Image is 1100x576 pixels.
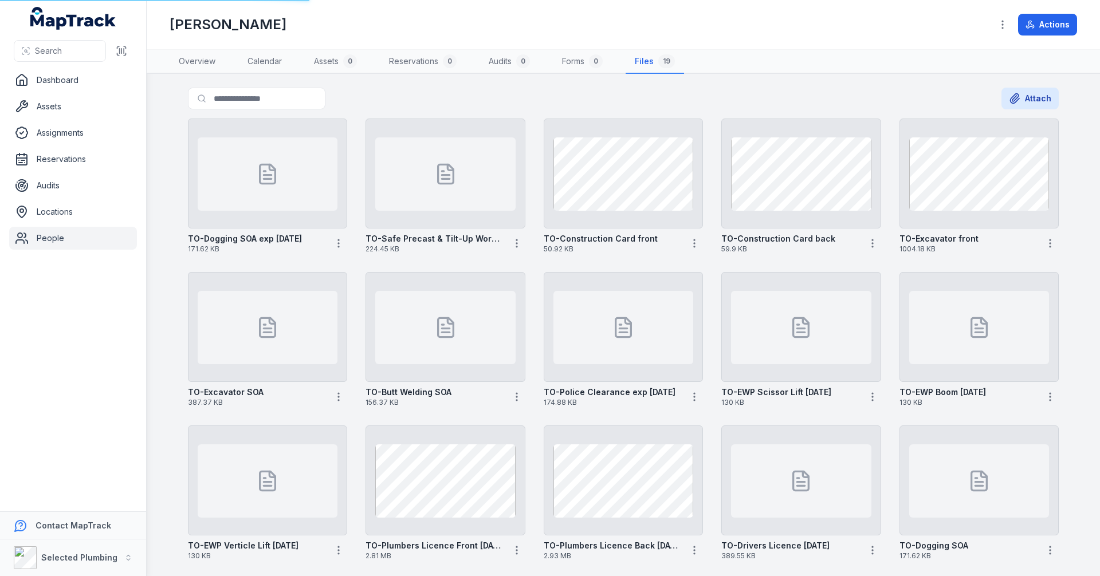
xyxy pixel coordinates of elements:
div: 19 [658,54,675,68]
div: 0 [443,54,457,68]
span: 389.55 KB [721,551,859,561]
span: 130 KB [899,398,1037,407]
strong: TO-Dogging SOA [899,540,968,551]
strong: TO-Plumbers Licence Front [DATE] [366,540,503,551]
strong: TO-Butt Welding SOA [366,386,451,398]
a: Assets0 [305,50,366,74]
strong: TO-EWP Verticle Lift [DATE] [188,540,298,551]
span: 1004.18 KB [899,244,1037,254]
span: Search [35,45,62,57]
div: 0 [589,54,603,68]
strong: TO-Dogging SOA exp [DATE] [188,233,302,244]
div: 0 [343,54,357,68]
strong: TO-Construction Card back [721,233,835,244]
a: Assignments [9,121,137,144]
span: 171.62 KB [188,244,325,254]
a: Reservations [9,148,137,171]
strong: TO-Excavator SOA [188,386,264,398]
a: Audits [9,174,137,197]
a: Dashboard [9,69,137,92]
strong: Contact MapTrack [36,520,111,530]
a: MapTrack [30,7,116,30]
strong: Selected Plumbing [41,553,117,562]
button: Search [14,40,106,62]
strong: TO-Safe Precast & Tilt-Up Work exp19.07.29 [366,233,503,244]
button: Attach [1001,88,1059,109]
span: 387.37 KB [188,398,325,407]
span: 59.9 KB [721,244,859,254]
span: 2.81 MB [366,551,503,561]
strong: TO-Plumbers Licence Back [DATE] [544,540,681,551]
span: 2.93 MB [544,551,681,561]
strong: TO-Excavator front [899,233,979,244]
h1: [PERSON_NAME] [170,15,286,34]
strong: TO-Drivers Licence [DATE] [721,540,830,551]
strong: TO-Police Clearance exp [DATE] [544,386,675,398]
a: Forms0 [553,50,612,74]
a: Files19 [626,50,684,74]
a: Locations [9,200,137,223]
span: 130 KB [721,398,859,407]
span: 224.45 KB [366,244,503,254]
strong: TO-EWP Boom [DATE] [899,386,986,398]
a: Overview [170,50,225,74]
span: 174.88 KB [544,398,681,407]
div: 0 [516,54,530,68]
a: People [9,227,137,250]
strong: TO-Construction Card front [544,233,658,244]
strong: TO-EWP Scissor Lift [DATE] [721,386,831,398]
span: 156.37 KB [366,398,503,407]
span: 50.92 KB [544,244,681,254]
a: Assets [9,95,137,118]
button: Actions [1018,14,1077,35]
span: 130 KB [188,551,325,561]
a: Reservations0 [380,50,466,74]
a: Calendar [238,50,291,74]
span: 171.62 KB [899,551,1037,561]
a: Audits0 [480,50,539,74]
